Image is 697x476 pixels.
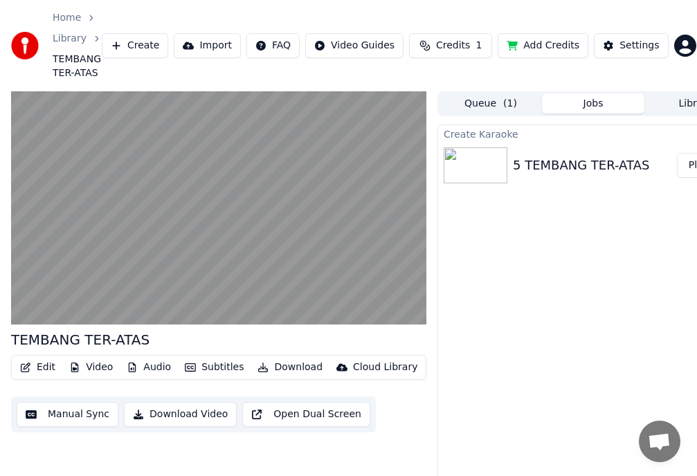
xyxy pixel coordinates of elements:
[179,358,249,377] button: Subtitles
[53,11,102,80] nav: breadcrumb
[17,402,118,427] button: Manual Sync
[124,402,237,427] button: Download Video
[619,39,659,53] div: Settings
[440,93,542,113] button: Queue
[594,33,668,58] button: Settings
[11,330,150,349] div: TEMBANG TER-ATAS
[542,93,644,113] button: Jobs
[53,11,81,25] a: Home
[242,402,370,427] button: Open Dual Screen
[121,358,176,377] button: Audio
[64,358,118,377] button: Video
[305,33,404,58] button: Video Guides
[102,33,169,58] button: Create
[174,33,240,58] button: Import
[476,39,482,53] span: 1
[513,156,649,175] div: 5 TEMBANG TER-ATAS
[436,39,470,53] span: Credits
[353,360,417,374] div: Cloud Library
[503,97,517,111] span: ( 1 )
[246,33,300,58] button: FAQ
[498,33,588,58] button: Add Credits
[639,421,680,462] a: Open chat
[11,32,39,59] img: youka
[409,33,492,58] button: Credits1
[53,32,87,46] a: Library
[53,53,102,80] span: TEMBANG TER-ATAS
[15,358,61,377] button: Edit
[252,358,328,377] button: Download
